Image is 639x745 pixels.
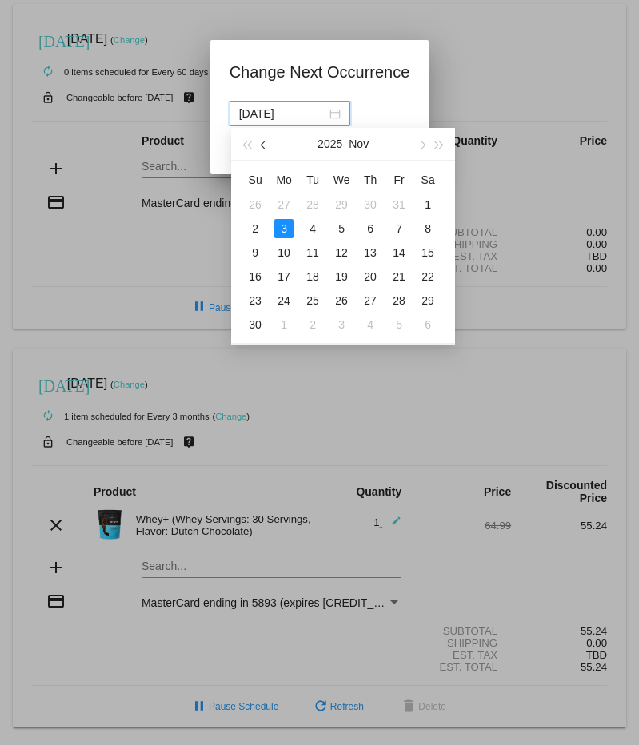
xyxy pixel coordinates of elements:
td: 11/8/2025 [413,217,442,241]
th: Sun [241,167,270,193]
div: 19 [332,267,351,286]
th: Thu [356,167,385,193]
div: 21 [389,267,409,286]
td: 12/3/2025 [327,313,356,337]
div: 4 [361,315,380,334]
td: 11/21/2025 [385,265,413,289]
div: 30 [246,315,265,334]
td: 11/23/2025 [241,289,270,313]
button: Next year (Control + right) [431,128,449,160]
div: 4 [303,219,322,238]
th: Sat [413,167,442,193]
td: 10/29/2025 [327,193,356,217]
div: 23 [246,291,265,310]
div: 5 [389,315,409,334]
div: 6 [361,219,380,238]
td: 11/25/2025 [298,289,327,313]
td: 11/28/2025 [385,289,413,313]
td: 11/19/2025 [327,265,356,289]
td: 10/26/2025 [241,193,270,217]
td: 11/4/2025 [298,217,327,241]
div: 30 [361,195,380,214]
div: 7 [389,219,409,238]
div: 8 [418,219,437,238]
div: 28 [303,195,322,214]
td: 11/17/2025 [270,265,298,289]
div: 24 [274,291,294,310]
td: 11/3/2025 [270,217,298,241]
td: 11/14/2025 [385,241,413,265]
div: 15 [418,243,437,262]
td: 11/15/2025 [413,241,442,265]
td: 11/10/2025 [270,241,298,265]
div: 6 [418,315,437,334]
button: Update [230,136,300,165]
td: 11/27/2025 [356,289,385,313]
td: 12/4/2025 [356,313,385,337]
div: 26 [332,291,351,310]
div: 27 [361,291,380,310]
td: 11/22/2025 [413,265,442,289]
td: 11/11/2025 [298,241,327,265]
div: 11 [303,243,322,262]
td: 11/1/2025 [413,193,442,217]
div: 10 [274,243,294,262]
div: 20 [361,267,380,286]
div: 2 [246,219,265,238]
td: 11/12/2025 [327,241,356,265]
td: 12/1/2025 [270,313,298,337]
div: 14 [389,243,409,262]
div: 17 [274,267,294,286]
td: 11/16/2025 [241,265,270,289]
td: 11/20/2025 [356,265,385,289]
div: 3 [274,219,294,238]
td: 11/7/2025 [385,217,413,241]
th: Fri [385,167,413,193]
div: 13 [361,243,380,262]
div: 9 [246,243,265,262]
td: 11/30/2025 [241,313,270,337]
td: 11/6/2025 [356,217,385,241]
td: 12/6/2025 [413,313,442,337]
div: 26 [246,195,265,214]
button: Nov [349,128,369,160]
button: 2025 [318,128,342,160]
td: 10/27/2025 [270,193,298,217]
div: 16 [246,267,265,286]
td: 10/28/2025 [298,193,327,217]
div: 5 [332,219,351,238]
div: 2 [303,315,322,334]
button: Next month (PageDown) [413,128,430,160]
th: Mon [270,167,298,193]
div: 3 [332,315,351,334]
button: Last year (Control + left) [238,128,255,160]
td: 11/29/2025 [413,289,442,313]
td: 10/30/2025 [356,193,385,217]
div: 31 [389,195,409,214]
div: 29 [332,195,351,214]
div: 1 [274,315,294,334]
td: 11/9/2025 [241,241,270,265]
div: 28 [389,291,409,310]
div: 22 [418,267,437,286]
input: Select date [239,105,326,122]
td: 11/18/2025 [298,265,327,289]
h1: Change Next Occurrence [230,59,410,85]
td: 11/5/2025 [327,217,356,241]
th: Wed [327,167,356,193]
div: 29 [418,291,437,310]
div: 18 [303,267,322,286]
td: 12/2/2025 [298,313,327,337]
th: Tue [298,167,327,193]
td: 11/26/2025 [327,289,356,313]
td: 11/24/2025 [270,289,298,313]
div: 25 [303,291,322,310]
td: 10/31/2025 [385,193,413,217]
div: 1 [418,195,437,214]
td: 12/5/2025 [385,313,413,337]
td: 11/2/2025 [241,217,270,241]
td: 11/13/2025 [356,241,385,265]
div: 27 [274,195,294,214]
div: 12 [332,243,351,262]
button: Previous month (PageUp) [256,128,274,160]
